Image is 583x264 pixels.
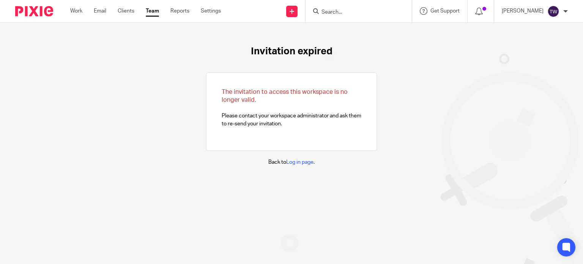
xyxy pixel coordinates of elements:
[70,7,82,15] a: Work
[547,5,559,17] img: svg%3E
[502,7,544,15] p: [PERSON_NAME]
[251,46,332,57] h1: Invitation expired
[286,160,314,165] a: Log in page
[430,8,460,14] span: Get Support
[201,7,221,15] a: Settings
[222,89,348,103] span: The invitation to access this workspace is no longer valid.
[118,7,134,15] a: Clients
[321,9,389,16] input: Search
[15,6,53,16] img: Pixie
[268,158,315,166] p: Back to .
[222,88,361,128] p: Please contact your workspace administrator and ask them to re-send your invitation.
[94,7,106,15] a: Email
[146,7,159,15] a: Team
[170,7,189,15] a: Reports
